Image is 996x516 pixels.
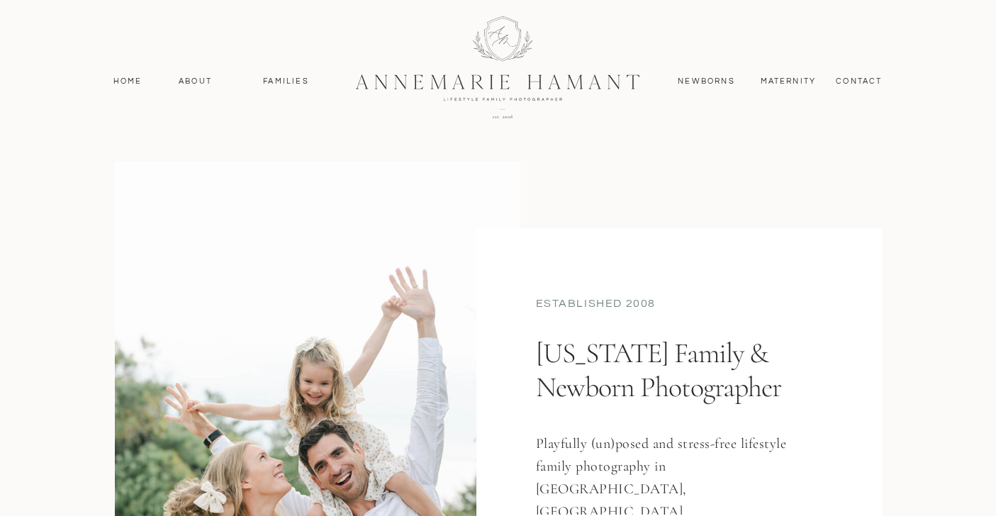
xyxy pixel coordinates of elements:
a: Home [107,75,149,88]
div: established 2008 [536,296,824,315]
a: Families [254,75,318,88]
a: About [175,75,216,88]
h3: Playfully (un)posed and stress-free lifestyle family photography in [GEOGRAPHIC_DATA], [GEOGRAPHI... [536,432,803,515]
a: contact [829,75,890,88]
a: MAternity [761,75,815,88]
h1: [US_STATE] Family & Newborn Photographer [536,336,817,459]
a: Newborns [673,75,741,88]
